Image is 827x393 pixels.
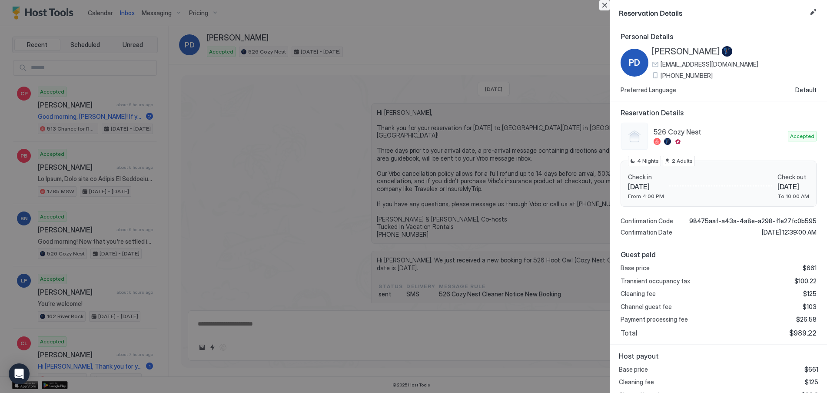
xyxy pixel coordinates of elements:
[9,363,30,384] div: Open Intercom Messenger
[789,329,817,337] span: $989.22
[637,157,659,165] span: 4 Nights
[621,303,672,311] span: Channel guest fee
[628,193,664,199] span: From 4:00 PM
[796,316,817,323] span: $26.58
[619,378,654,386] span: Cleaning fee
[621,277,690,285] span: Transient occupancy tax
[777,182,809,191] span: [DATE]
[628,182,664,191] span: [DATE]
[621,250,817,259] span: Guest paid
[661,60,758,68] span: [EMAIL_ADDRESS][DOMAIN_NAME]
[619,366,648,373] span: Base price
[621,108,817,117] span: Reservation Details
[803,290,817,298] span: $125
[621,264,650,272] span: Base price
[777,173,809,181] span: Check out
[790,132,814,140] span: Accepted
[654,128,784,136] span: 526 Cozy Nest
[803,264,817,272] span: $661
[619,352,818,360] span: Host payout
[762,228,817,236] span: [DATE] 12:39:00 AM
[621,316,688,323] span: Payment processing fee
[794,277,817,285] span: $100.22
[619,7,806,18] span: Reservation Details
[621,329,638,337] span: Total
[621,86,676,94] span: Preferred Language
[777,193,809,199] span: To 10:00 AM
[803,303,817,311] span: $103
[621,228,672,236] span: Confirmation Date
[628,173,664,181] span: Check in
[689,217,817,225] span: 98475aaf-a43a-4a8e-a298-f1e27fc0b595
[795,86,817,94] span: Default
[804,366,818,373] span: $661
[808,7,818,17] button: Edit reservation
[652,46,720,57] span: [PERSON_NAME]
[621,290,656,298] span: Cleaning fee
[629,56,640,69] span: PD
[661,72,713,80] span: [PHONE_NUMBER]
[621,217,673,225] span: Confirmation Code
[621,32,817,41] span: Personal Details
[672,157,693,165] span: 2 Adults
[805,378,818,386] span: $125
